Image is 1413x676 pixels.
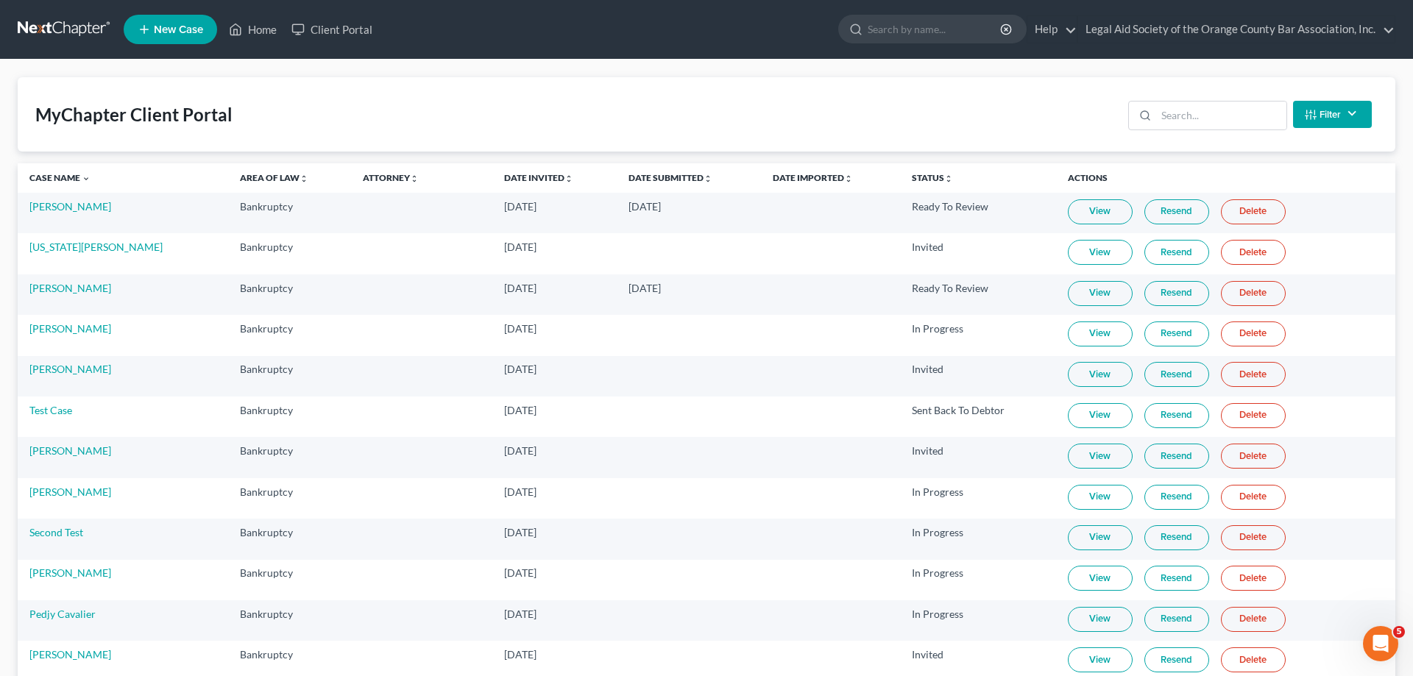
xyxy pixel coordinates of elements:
a: Resend [1144,240,1209,265]
a: Resend [1144,525,1209,550]
td: Bankruptcy [228,315,352,355]
iframe: Intercom live chat [1363,626,1398,661]
td: Sent Back To Debtor [900,396,1056,437]
td: Bankruptcy [228,274,352,315]
a: View [1068,525,1133,550]
div: MyChapter Client Portal [35,103,233,127]
span: [DATE] [504,608,536,620]
td: Bankruptcy [228,193,352,233]
a: Delete [1221,199,1286,224]
span: New Case [154,24,203,35]
a: Area of Lawunfold_more [240,172,308,183]
span: [DATE] [504,322,536,335]
a: View [1068,647,1133,672]
td: Bankruptcy [228,233,352,274]
a: Resend [1144,485,1209,510]
a: [PERSON_NAME] [29,363,111,375]
input: Search... [1156,102,1286,129]
a: Delete [1221,647,1286,672]
td: In Progress [900,478,1056,519]
a: Delete [1221,281,1286,306]
span: [DATE] [504,485,536,498]
a: View [1068,240,1133,265]
a: View [1068,321,1133,346]
td: Invited [900,356,1056,396]
span: [DATE] [628,200,661,213]
span: [DATE] [504,648,536,661]
a: Date Importedunfold_more [773,172,853,183]
a: Delete [1221,485,1286,510]
span: [DATE] [504,526,536,538]
td: Invited [900,437,1056,477]
a: Resend [1144,199,1209,224]
td: Bankruptcy [228,478,352,519]
a: Resend [1144,321,1209,346]
a: Delete [1221,444,1286,469]
span: [DATE] [504,282,536,294]
a: Delete [1221,607,1286,632]
td: Bankruptcy [228,356,352,396]
span: [DATE] [504,241,536,253]
i: unfold_more [704,174,712,183]
a: [US_STATE][PERSON_NAME] [29,241,163,253]
span: [DATE] [504,363,536,375]
a: Resend [1144,444,1209,469]
td: In Progress [900,560,1056,600]
td: Bankruptcy [228,560,352,600]
a: View [1068,281,1133,306]
a: Case Name expand_more [29,172,91,183]
td: In Progress [900,600,1056,641]
a: Test Case [29,404,72,416]
td: Bankruptcy [228,437,352,477]
td: Ready To Review [900,274,1056,315]
a: [PERSON_NAME] [29,322,111,335]
button: Filter [1293,101,1372,128]
span: [DATE] [628,282,661,294]
a: Attorneyunfold_more [363,172,419,183]
i: unfold_more [564,174,573,183]
a: [PERSON_NAME] [29,282,111,294]
input: Search by name... [868,15,1002,43]
span: [DATE] [504,200,536,213]
a: Date Invitedunfold_more [504,172,573,183]
a: Home [222,16,284,43]
i: unfold_more [410,174,419,183]
a: [PERSON_NAME] [29,200,111,213]
span: [DATE] [504,566,536,579]
a: Delete [1221,403,1286,428]
a: Legal Aid Society of the Orange County Bar Association, Inc. [1078,16,1395,43]
a: [PERSON_NAME] [29,485,111,498]
td: Ready To Review [900,193,1056,233]
a: View [1068,566,1133,591]
a: [PERSON_NAME] [29,648,111,661]
span: [DATE] [504,404,536,416]
a: View [1068,444,1133,469]
td: In Progress [900,519,1056,559]
a: Date Submittedunfold_more [628,172,712,183]
a: Delete [1221,362,1286,387]
a: Resend [1144,566,1209,591]
a: Pedjy Cavalier [29,608,96,620]
a: Second Test [29,526,83,538]
a: View [1068,485,1133,510]
a: Delete [1221,566,1286,591]
a: Client Portal [284,16,380,43]
a: Resend [1144,607,1209,632]
a: Statusunfold_more [912,172,953,183]
a: Delete [1221,321,1286,346]
a: View [1068,607,1133,632]
span: 5 [1393,626,1405,638]
i: unfold_more [944,174,953,183]
th: Actions [1056,163,1395,193]
td: Bankruptcy [228,600,352,641]
a: [PERSON_NAME] [29,566,111,579]
a: Delete [1221,525,1286,550]
a: Resend [1144,281,1209,306]
a: View [1068,362,1133,387]
td: Bankruptcy [228,519,352,559]
a: [PERSON_NAME] [29,444,111,457]
a: View [1068,403,1133,428]
i: unfold_more [300,174,308,183]
td: In Progress [900,315,1056,355]
i: unfold_more [844,174,853,183]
